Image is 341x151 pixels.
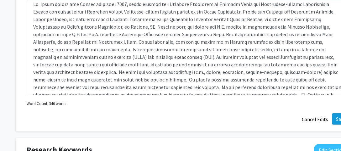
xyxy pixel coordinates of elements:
[27,101,66,107] small: Word Count: 340 words
[5,123,27,146] iframe: Chat
[298,113,332,125] button: Cancel Edits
